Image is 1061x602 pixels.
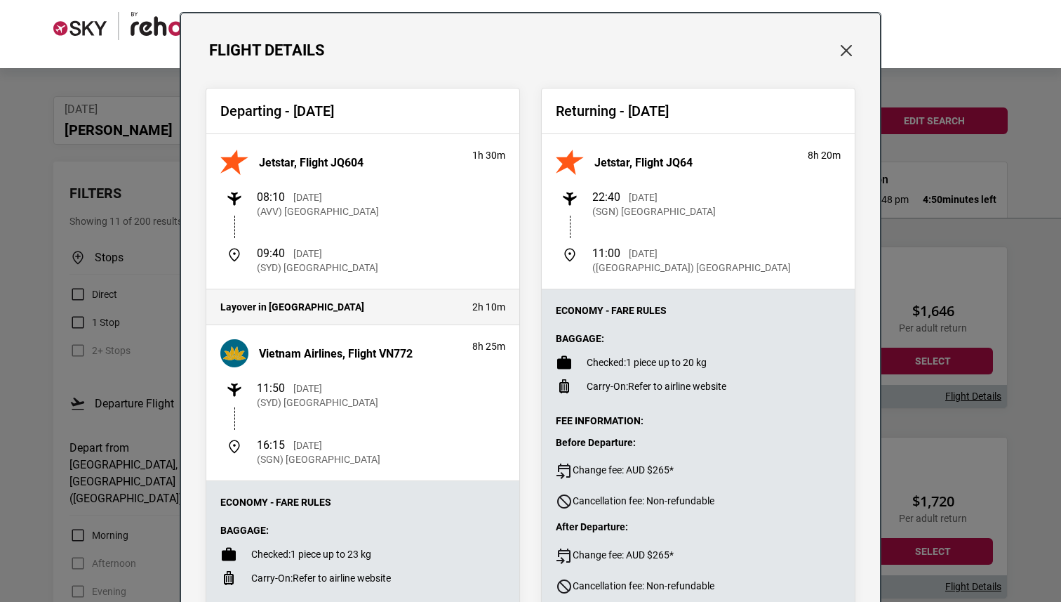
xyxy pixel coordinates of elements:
p: (SGN) [GEOGRAPHIC_DATA] [257,452,380,466]
span: Change fee: AUD $265* [556,547,674,564]
span: 09:40 [257,247,285,260]
p: 8h 20m [808,148,841,162]
p: (AVV) [GEOGRAPHIC_DATA] [257,204,379,218]
p: ([GEOGRAPHIC_DATA]) [GEOGRAPHIC_DATA] [592,261,791,275]
p: Refer to airline website [251,571,391,585]
span: Carry-On: [587,381,628,392]
span: Checked: [251,549,291,560]
p: [DATE] [293,381,322,395]
button: Close [837,41,855,60]
img: Jetstar [220,148,248,176]
span: 11:50 [257,381,285,395]
p: 1 piece up to 20 kg [587,355,707,369]
span: 08:10 [257,190,285,204]
h2: Departing - [DATE] [220,103,505,119]
p: (SGN) [GEOGRAPHIC_DATA] [592,204,716,218]
p: (SYD) [GEOGRAPHIC_DATA] [257,261,378,275]
p: [DATE] [629,190,658,204]
strong: Before Departure: [556,437,636,448]
p: [DATE] [293,438,322,452]
h2: Returning - [DATE] [556,103,841,119]
span: Cancellation fee: Non-refundable [556,578,714,595]
p: 8h 25m [472,339,505,353]
p: 1h 30m [472,148,505,162]
p: [DATE] [293,190,322,204]
span: Checked: [587,357,626,368]
p: [DATE] [293,247,322,261]
h3: Vietnam Airlines, Flight VN772 [259,347,413,360]
strong: Fee Information: [556,415,643,426]
strong: After Departure: [556,521,628,532]
span: Carry-On: [251,572,293,584]
h3: Jetstar, Flight JQ64 [594,156,693,169]
img: Jetstar [556,148,584,176]
p: Refer to airline website [587,379,726,393]
p: [DATE] [629,247,658,261]
span: Change fee: AUD $265* [556,462,674,479]
p: 2h 10m [472,300,505,314]
span: 11:00 [592,247,620,260]
strong: Baggage: [220,525,269,536]
p: 1 piece up to 23 kg [251,547,371,561]
h1: Flight Details [209,41,325,60]
span: 22:40 [592,190,620,204]
p: Economy - Fare Rules [220,495,505,509]
h3: Jetstar, Flight JQ604 [259,156,363,169]
span: Cancellation fee: Non-refundable [556,493,714,510]
img: Vietnam Airlines [220,339,248,367]
p: (SYD) [GEOGRAPHIC_DATA] [257,395,378,410]
h4: Layover in [GEOGRAPHIC_DATA] [220,301,458,313]
p: Economy - Fare Rules [556,303,841,318]
strong: Baggage: [556,333,604,344]
span: 16:15 [257,438,285,452]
